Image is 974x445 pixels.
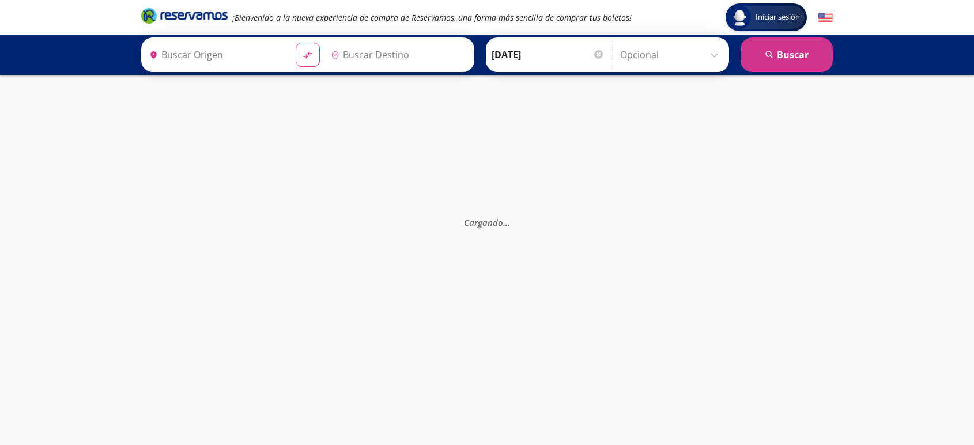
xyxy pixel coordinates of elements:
[141,7,228,28] a: Brand Logo
[818,10,833,25] button: English
[326,40,468,69] input: Buscar Destino
[503,217,505,228] span: .
[508,217,510,228] span: .
[145,40,286,69] input: Buscar Origen
[232,12,632,23] em: ¡Bienvenido a la nueva experiencia de compra de Reservamos, una forma más sencilla de comprar tus...
[464,217,510,228] em: Cargando
[751,12,805,23] span: Iniciar sesión
[741,37,833,72] button: Buscar
[492,40,605,69] input: Elegir Fecha
[620,40,723,69] input: Opcional
[141,7,228,24] i: Brand Logo
[505,217,508,228] span: .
